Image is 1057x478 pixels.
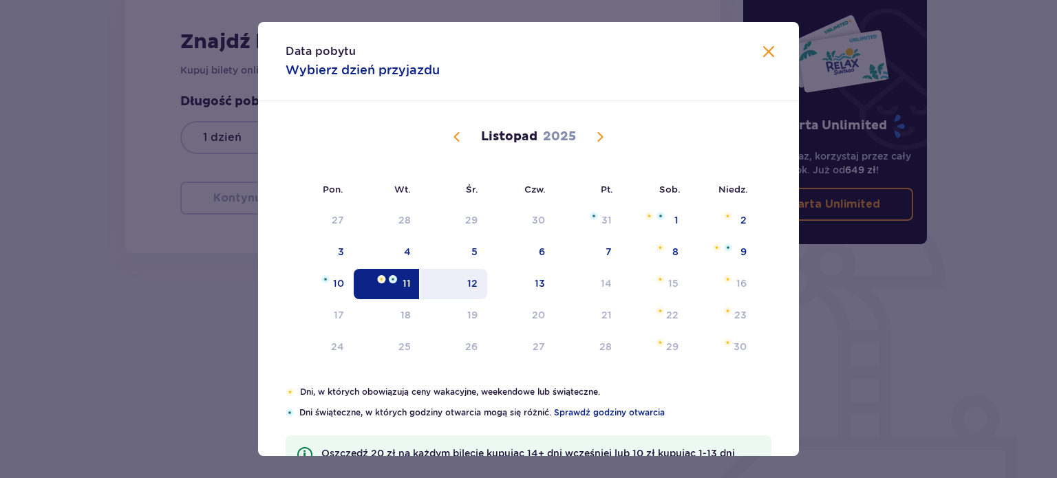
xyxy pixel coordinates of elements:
[398,340,411,354] div: 25
[420,206,487,236] td: 29
[334,308,344,322] div: 17
[389,275,397,283] img: Niebieska gwiazdka
[590,212,598,220] img: Niebieska gwiazdka
[532,213,545,227] div: 30
[286,301,354,331] td: Data niedostępna. poniedziałek, 17 listopada 2025
[659,184,681,195] small: Sob.
[331,340,344,354] div: 24
[734,308,747,322] div: 23
[688,269,756,299] td: Data niedostępna. niedziela, 16 listopada 2025
[286,62,440,78] p: Wybierz dzień przyjazdu
[487,332,555,362] td: Data niedostępna. czwartek, 27 listopada 2025
[543,129,576,145] p: 2025
[555,332,621,362] td: Data niedostępna. piątek, 28 listopada 2025
[688,332,756,362] td: Data niedostępna. niedziela, 30 listopada 2025
[555,269,621,299] td: Data niedostępna. piątek, 14 listopada 2025
[599,340,612,354] div: 28
[724,243,732,252] img: Niebieska gwiazdka
[601,308,612,322] div: 21
[621,206,688,236] td: Pomarańczowa gwiazdkaNiebieska gwiazdka1
[466,184,478,195] small: Śr.
[300,386,771,398] p: Dni, w których obowiązują ceny wakacyjne, weekendowe lub świąteczne.
[354,206,420,236] td: 28
[539,245,545,259] div: 6
[555,237,621,268] td: 7
[554,406,665,419] a: Sprawdź godziny otwarcia
[760,44,777,61] button: Zamknij
[688,206,756,236] td: Pomarańczowa gwiazdka2
[354,301,420,331] td: Data niedostępna. wtorek, 18 listopada 2025
[601,184,613,195] small: Pt.
[286,409,294,417] img: Niebieska gwiazdka
[286,332,354,362] td: Data niedostępna. poniedziałek, 24 listopada 2025
[734,340,747,354] div: 30
[606,245,612,259] div: 7
[487,206,555,236] td: 30
[601,213,612,227] div: 31
[487,301,555,331] td: Data niedostępna. czwartek, 20 listopada 2025
[321,275,330,283] img: Niebieska gwiazdka
[621,301,688,331] td: Data niedostępna. sobota, 22 listopada 2025
[354,237,420,268] td: 4
[398,213,411,227] div: 28
[688,301,756,331] td: Data niedostępna. niedziela, 23 listopada 2025
[286,44,356,59] p: Data pobytu
[354,332,420,362] td: Data niedostępna. wtorek, 25 listopada 2025
[656,275,665,283] img: Pomarańczowa gwiazdka
[286,269,354,299] td: Niebieska gwiazdka10
[621,332,688,362] td: Data niedostępna. sobota, 29 listopada 2025
[656,307,665,315] img: Pomarańczowa gwiazdka
[718,184,748,195] small: Niedz.
[354,269,420,299] td: Data zaznaczona. wtorek, 11 listopada 2025
[592,129,608,145] button: Następny miesiąc
[377,275,386,283] img: Pomarańczowa gwiazdka
[723,275,732,283] img: Pomarańczowa gwiazdka
[404,245,411,259] div: 4
[621,269,688,299] td: Data niedostępna. sobota, 15 listopada 2025
[723,338,732,347] img: Pomarańczowa gwiazdka
[299,406,771,419] p: Dni świąteczne, w których godziny otwarcia mogą się różnić.
[740,245,747,259] div: 9
[645,212,654,220] img: Pomarańczowa gwiazdka
[321,446,760,474] p: Oszczędź 20 zł na każdym bilecie kupując 14+ dni wcześniej lub 10 zł kupując 1-13 dni wcześniej!
[487,269,555,299] td: 13
[555,206,621,236] td: Niebieska gwiazdka31
[532,308,545,322] div: 20
[666,340,679,354] div: 29
[672,245,679,259] div: 8
[656,212,665,220] img: Niebieska gwiazdka
[420,332,487,362] td: Data niedostępna. środa, 26 listopada 2025
[723,212,732,220] img: Pomarańczowa gwiazdka
[465,213,478,227] div: 29
[524,184,546,195] small: Czw.
[533,340,545,354] div: 27
[332,213,344,227] div: 27
[420,269,487,299] td: 12
[323,184,343,195] small: Pon.
[535,276,545,290] div: 13
[286,206,354,236] td: 27
[467,308,478,322] div: 19
[481,129,537,145] p: Listopad
[401,308,411,322] div: 18
[601,276,612,290] div: 14
[674,213,679,227] div: 1
[420,301,487,331] td: Data niedostępna. środa, 19 listopada 2025
[668,276,679,290] div: 15
[286,388,295,396] img: Pomarańczowa gwiazdka
[736,276,747,290] div: 16
[465,340,478,354] div: 26
[712,243,721,252] img: Pomarańczowa gwiazdka
[688,237,756,268] td: Pomarańczowa gwiazdkaNiebieska gwiazdka9
[286,237,354,268] td: 3
[471,245,478,259] div: 5
[338,245,344,259] div: 3
[403,276,411,290] div: 11
[656,338,665,347] img: Pomarańczowa gwiazdka
[723,307,732,315] img: Pomarańczowa gwiazdka
[487,237,555,268] td: 6
[740,213,747,227] div: 2
[621,237,688,268] td: Pomarańczowa gwiazdka8
[656,243,665,252] img: Pomarańczowa gwiazdka
[555,301,621,331] td: Data niedostępna. piątek, 21 listopada 2025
